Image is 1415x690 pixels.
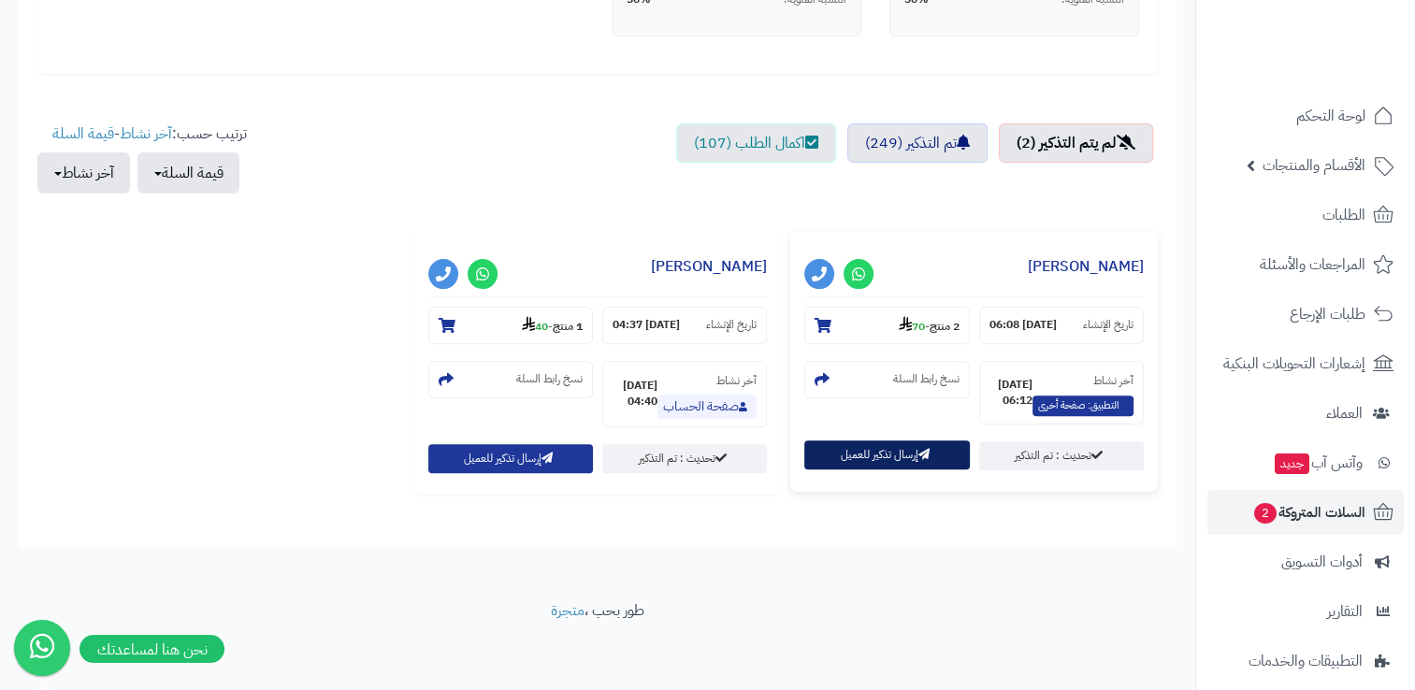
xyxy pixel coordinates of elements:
[847,123,988,163] a: تم التذكير (249)
[989,317,1057,333] strong: [DATE] 06:08
[1032,395,1133,416] span: التطبيق: صفحة أخرى
[428,307,593,344] section: 1 منتج-40
[613,378,657,410] strong: [DATE] 04:40
[1207,242,1404,287] a: المراجعات والأسئلة
[1273,450,1363,476] span: وآتس آب
[899,316,960,335] small: -
[1326,400,1363,426] span: العملاء
[1260,252,1365,278] span: المراجعات والأسئلة
[120,122,172,145] a: آخر نشاط
[1207,292,1404,337] a: طلبات الإرجاع
[1207,539,1404,584] a: أدوات التسويق
[989,377,1032,409] strong: [DATE] 06:12
[893,371,960,387] small: نسخ رابط السلة
[1207,440,1404,485] a: وآتس آبجديد
[1281,549,1363,575] span: أدوات التسويق
[37,152,130,194] button: آخر نشاط
[716,372,757,389] small: آخر نشاط
[1254,503,1277,524] span: 2
[1252,499,1365,525] span: السلات المتروكة
[137,152,239,194] button: قيمة السلة
[930,318,960,335] strong: 2 منتج
[1249,648,1363,674] span: التطبيقات والخدمات
[804,440,969,469] button: إرسال تذكير للعميل
[1263,152,1365,179] span: الأقسام والمنتجات
[1207,589,1404,634] a: التقارير
[1093,372,1133,389] small: آخر نشاط
[516,371,583,387] small: نسخ رابط السلة
[651,255,767,278] a: [PERSON_NAME]
[1296,103,1365,129] span: لوحة التحكم
[37,123,247,194] ul: ترتيب حسب: -
[676,123,836,163] a: اكمال الطلب (107)
[899,318,925,335] strong: 70
[1028,255,1144,278] a: [PERSON_NAME]
[1290,301,1365,327] span: طلبات الإرجاع
[1207,639,1404,683] a: التطبيقات والخدمات
[602,444,767,473] a: تحديث : تم التذكير
[804,307,969,344] section: 2 منتج-70
[1207,193,1404,237] a: الطلبات
[1207,341,1404,386] a: إشعارات التحويلات البنكية
[522,316,583,335] small: -
[1207,391,1404,436] a: العملاء
[613,317,680,333] strong: [DATE] 04:37
[1223,351,1365,377] span: إشعارات التحويلات البنكية
[428,361,593,398] section: نسخ رابط السلة
[522,318,548,335] strong: 40
[551,599,585,622] a: متجرة
[979,441,1144,470] a: تحديث : تم التذكير
[657,395,757,419] a: صفحة الحساب
[1207,93,1404,138] a: لوحة التحكم
[553,318,583,335] strong: 1 منتج
[804,361,969,398] section: نسخ رابط السلة
[1322,202,1365,228] span: الطلبات
[52,122,114,145] a: قيمة السلة
[999,123,1153,163] a: لم يتم التذكير (2)
[1275,453,1309,474] span: جديد
[706,317,757,333] small: تاريخ الإنشاء
[428,444,593,473] button: إرسال تذكير للعميل
[1083,317,1133,333] small: تاريخ الإنشاء
[1207,490,1404,535] a: السلات المتروكة2
[1327,598,1363,625] span: التقارير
